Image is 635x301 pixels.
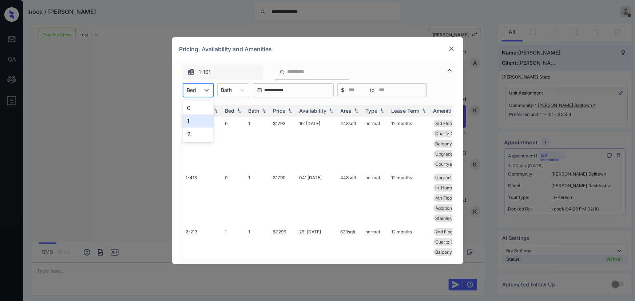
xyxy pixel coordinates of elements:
span: Upgraded light ... [436,151,470,157]
span: In-Home Washer ... [436,185,475,190]
span: Quartz Countert... [436,131,472,136]
img: icon-zuma [279,69,285,75]
img: sorting [328,108,335,113]
td: $1790 [270,171,297,225]
div: 1 [183,115,214,128]
span: Courtyard View [436,161,468,167]
td: 448 sqft [338,117,363,171]
span: $ [341,86,345,94]
td: 12 months [389,117,430,171]
span: to [370,86,375,94]
td: 2-213 [183,225,222,279]
td: 1 [246,171,270,225]
div: Type [366,108,378,114]
td: 1 [222,225,246,279]
td: 0 [222,171,246,225]
span: Balcony [436,141,452,147]
div: Pricing, Availability and Amenities [172,37,463,61]
td: normal [363,117,389,171]
td: 448 sqft [338,171,363,225]
img: close [448,45,455,52]
div: Bed [225,108,235,114]
span: Quartz Countert... [436,239,472,245]
td: 1-314 [183,117,222,171]
td: normal [363,225,389,279]
td: 1 [246,117,270,171]
span: 3rd Floor [436,121,454,126]
td: normal [363,171,389,225]
span: Balcony [436,249,452,255]
td: 623 sqft [338,225,363,279]
span: 2nd Floor [436,229,455,234]
div: Amenities [433,108,458,114]
span: 4th Floor [436,195,454,201]
span: Upgrades: Studi... [436,175,472,180]
span: Stainless Steel... [436,216,469,221]
td: 0 [222,117,246,171]
img: sorting [353,108,360,113]
td: $2296 [270,225,297,279]
div: 2 [183,128,214,141]
td: 04' [DATE] [297,171,338,225]
div: Lease Term [392,108,420,114]
div: Price [273,108,286,114]
td: 12 months [389,225,430,279]
td: 1-413 [183,171,222,225]
img: sorting [420,108,428,113]
td: 12 months [389,171,430,225]
span: Additional Stor... [436,205,469,211]
div: Area [341,108,352,114]
span: 1-101 [199,68,211,76]
img: sorting [378,108,386,113]
td: $1793 [270,117,297,171]
img: sorting [212,108,219,113]
td: 16' [DATE] [297,117,338,171]
div: 0 [183,101,214,115]
div: Bath [249,108,259,114]
img: sorting [286,108,294,113]
td: 26' [DATE] [297,225,338,279]
div: Availability [299,108,327,114]
img: sorting [260,108,267,113]
img: icon-zuma [187,68,195,76]
td: 1 [246,225,270,279]
img: sorting [235,108,243,113]
img: icon-zuma [445,66,454,75]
